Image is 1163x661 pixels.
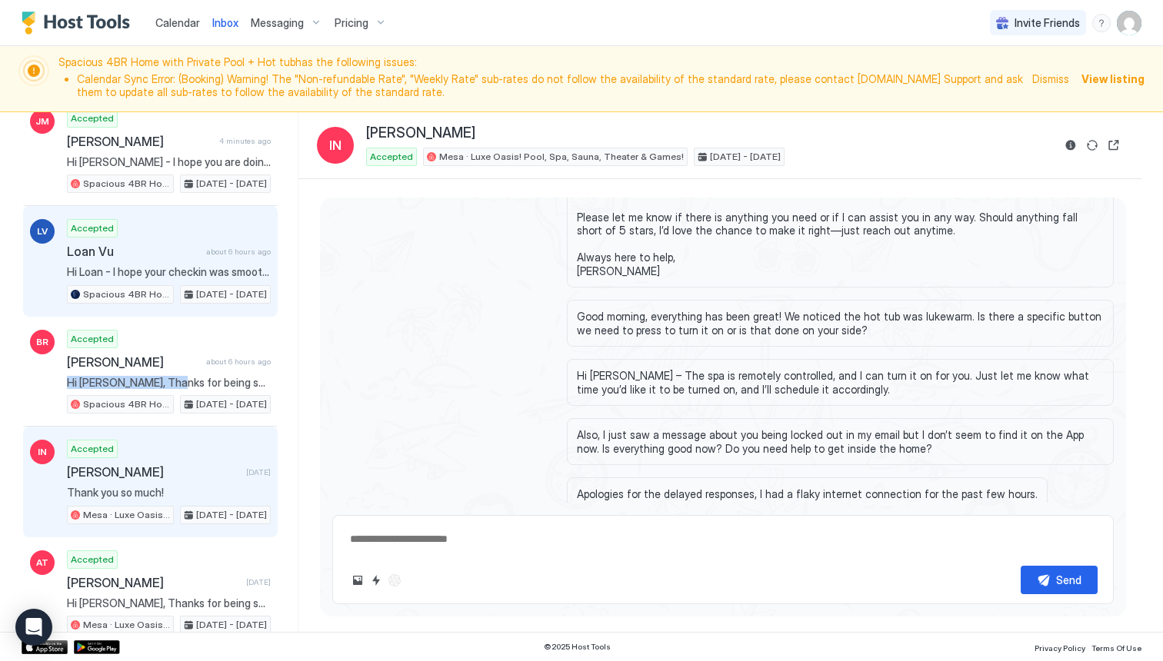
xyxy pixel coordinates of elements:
[1117,11,1141,35] div: User profile
[1092,14,1111,32] div: menu
[206,357,271,367] span: about 6 hours ago
[83,618,170,632] span: Mesa · Luxe Oasis! Pool, Spa, Sauna, Theater & Games!
[155,16,200,29] span: Calendar
[58,55,1023,102] span: Spacious 4BR Home with Private Pool + Hot tub has the following issues:
[67,575,240,590] span: [PERSON_NAME]
[36,335,48,349] span: BR
[196,397,267,411] span: [DATE] - [DATE]
[1105,136,1123,154] button: Open reservation
[67,596,271,610] span: Hi [PERSON_NAME], Thanks for being such a great guest and leaving the place so clean. I just left...
[37,224,48,238] span: LV
[196,177,267,191] span: [DATE] - [DATE]
[155,15,200,31] a: Calendar
[67,354,200,370] span: [PERSON_NAME]
[577,487,1038,501] span: Apologies for the delayed responses, I had a flaky internet connection for the past few hours.
[246,467,271,477] span: [DATE]
[1083,136,1101,154] button: Sync reservation
[1015,16,1080,30] span: Invite Friends
[83,287,170,301] span: Spacious 4BR Home with Private Pool + Hot tub
[1032,71,1069,87] div: Dismiss
[329,136,342,154] span: IN
[246,577,271,587] span: [DATE]
[83,177,170,191] span: Spacious 4BR Home with Private Pool + Hot tub
[35,115,49,128] span: JM
[67,376,271,390] span: Hi [PERSON_NAME], Thanks for being such a great guest and leaving the place so clean. I just left...
[22,640,68,654] a: App Store
[212,16,238,29] span: Inbox
[370,150,413,164] span: Accepted
[67,486,271,500] span: Thank you so much!
[67,155,271,169] span: Hi [PERSON_NAME] - I hope you are doing well. As mentioned on the listing and the booking confirm...
[83,508,170,522] span: Mesa · Luxe Oasis! Pool, Spa, Sauna, Theater & Games!
[1021,566,1098,594] button: Send
[71,553,114,566] span: Accepted
[77,72,1023,99] li: Calendar Sync Error: (Booking) Warning! The "Non-refundable Rate", "Weekly Rate" sub-rates do not...
[219,136,271,146] span: 4 minutes ago
[83,397,170,411] span: Spacious 4BR Home with Private Pool + Hot tub
[577,310,1104,337] span: Good morning, everything has been great! We noticed the hot tub was lukewarm. Is there a specific...
[577,428,1104,455] span: Also, I just saw a message about you being locked out in my email but I don’t seem to find it on ...
[71,332,114,346] span: Accepted
[1035,643,1085,653] span: Privacy Policy
[1091,643,1141,653] span: Terms Of Use
[67,244,200,259] span: Loan Vu
[544,642,611,652] span: © 2025 Host Tools
[71,111,114,125] span: Accepted
[1061,136,1080,154] button: Reservation information
[251,16,304,30] span: Messaging
[1035,639,1085,655] a: Privacy Policy
[74,640,120,654] a: Google Play Store
[196,508,267,522] span: [DATE] - [DATE]
[1056,572,1081,588] div: Send
[22,12,137,35] a: Host Tools Logo
[38,445,47,459] span: IN
[15,609,52,646] div: Open Intercom Messenger
[196,618,267,632] span: [DATE] - [DATE]
[710,150,781,164] span: [DATE] - [DATE]
[212,15,238,31] a: Inbox
[206,247,271,257] span: about 6 hours ago
[67,464,240,480] span: [PERSON_NAME]
[367,571,385,590] button: Quick reply
[335,16,368,30] span: Pricing
[67,265,271,279] span: Hi Loan - I hope your checkin was smooth, you’re settling in comfortably and that everything is t...
[71,221,114,235] span: Accepted
[366,125,475,142] span: [PERSON_NAME]
[67,134,213,149] span: [PERSON_NAME]
[36,556,48,570] span: AT
[1081,71,1145,87] div: View listing
[196,287,267,301] span: [DATE] - [DATE]
[577,157,1104,278] span: Good morning [PERSON_NAME]! I hope that you have settled in [GEOGRAPHIC_DATA] and that you are en...
[577,369,1104,396] span: Hi [PERSON_NAME] – The spa is remotely controlled, and I can turn it on for you. Just let me know...
[1091,639,1141,655] a: Terms Of Use
[348,571,367,590] button: Upload image
[439,150,684,164] span: Mesa · Luxe Oasis! Pool, Spa, Sauna, Theater & Games!
[71,442,114,456] span: Accepted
